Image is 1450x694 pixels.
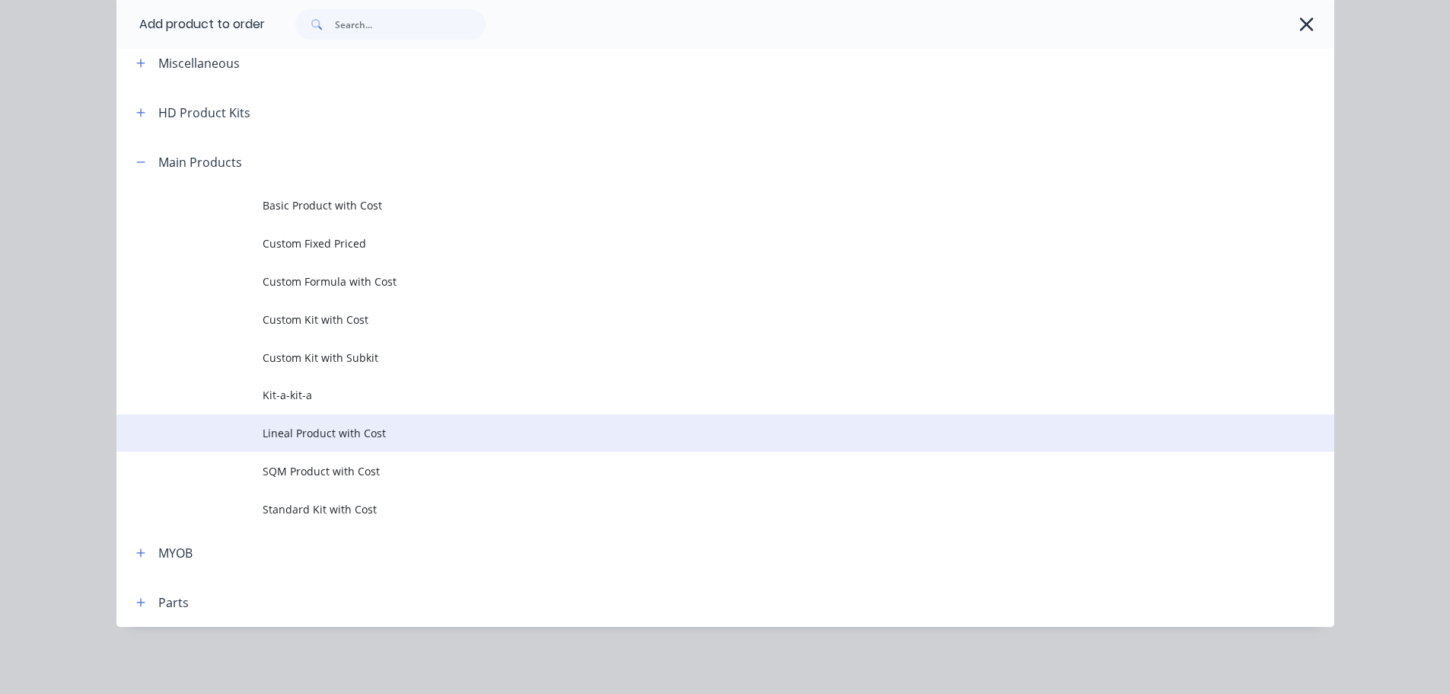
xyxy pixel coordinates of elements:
[263,463,1120,479] span: SQM Product with Cost
[263,273,1120,289] span: Custom Formula with Cost
[263,350,1120,366] span: Custom Kit with Subkit
[263,501,1120,517] span: Standard Kit with Cost
[158,544,193,562] div: MYOB
[263,387,1120,403] span: Kit-a-kit-a
[263,235,1120,251] span: Custom Fixed Priced
[335,9,486,40] input: Search...
[158,54,240,72] div: Miscellaneous
[158,104,250,122] div: HD Product Kits
[158,153,242,171] div: Main Products
[158,593,189,612] div: Parts
[263,312,1120,328] span: Custom Kit with Cost
[263,197,1120,213] span: Basic Product with Cost
[263,425,1120,441] span: Lineal Product with Cost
